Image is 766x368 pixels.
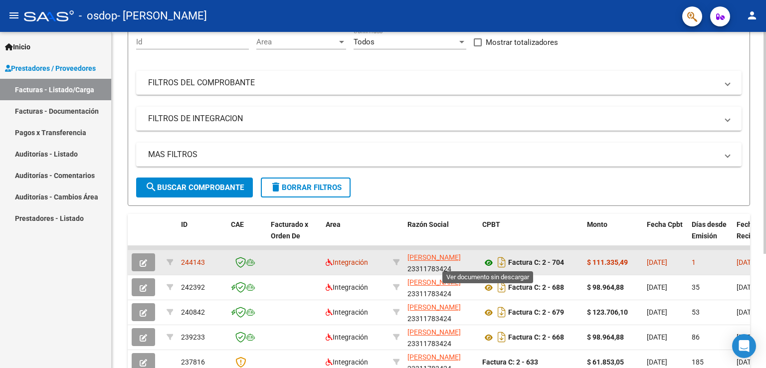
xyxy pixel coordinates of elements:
mat-expansion-panel-header: MAS FILTROS [136,143,742,167]
span: 240842 [181,308,205,316]
span: Inicio [5,41,30,52]
strong: $ 98.964,88 [587,283,624,291]
span: Razón Social [407,220,449,228]
span: [PERSON_NAME] [407,328,461,336]
mat-expansion-panel-header: FILTROS DE INTEGRACION [136,107,742,131]
span: 53 [692,308,700,316]
strong: Factura C: 2 - 679 [508,309,564,317]
span: [DATE] [737,308,757,316]
strong: Factura C: 2 - 688 [508,284,564,292]
span: [DATE] [737,258,757,266]
i: Descargar documento [495,329,508,345]
span: Integración [326,358,368,366]
span: Todos [354,37,375,46]
span: Area [256,37,337,46]
datatable-header-cell: Razón Social [403,214,478,258]
button: Borrar Filtros [261,178,351,197]
i: Descargar documento [495,254,508,270]
span: [DATE] [647,283,667,291]
span: - [PERSON_NAME] [117,5,207,27]
datatable-header-cell: Monto [583,214,643,258]
span: [DATE] [647,333,667,341]
mat-panel-title: MAS FILTROS [148,149,718,160]
div: Open Intercom Messenger [732,334,756,358]
i: Descargar documento [495,304,508,320]
datatable-header-cell: Facturado x Orden De [267,214,322,258]
span: [DATE] [647,358,667,366]
span: ID [181,220,188,228]
span: 239233 [181,333,205,341]
span: Borrar Filtros [270,183,342,192]
datatable-header-cell: Fecha Cpbt [643,214,688,258]
strong: Factura C: 2 - 633 [482,358,538,366]
strong: $ 111.335,49 [587,258,628,266]
span: Mostrar totalizadores [486,36,558,48]
datatable-header-cell: CAE [227,214,267,258]
span: 86 [692,333,700,341]
span: 35 [692,283,700,291]
div: 23311783424 [407,277,474,298]
strong: Factura C: 2 - 704 [508,259,564,267]
span: [DATE] [737,283,757,291]
span: - osdop [79,5,117,27]
datatable-header-cell: Días desde Emisión [688,214,733,258]
mat-icon: delete [270,181,282,193]
strong: $ 98.964,88 [587,333,624,341]
span: Fecha Recibido [737,220,765,240]
span: Area [326,220,341,228]
span: [DATE] [737,358,757,366]
i: Descargar documento [495,279,508,295]
datatable-header-cell: Area [322,214,389,258]
button: Buscar Comprobante [136,178,253,197]
datatable-header-cell: CPBT [478,214,583,258]
div: 23311783424 [407,302,474,323]
span: Monto [587,220,607,228]
strong: Factura C: 2 - 668 [508,334,564,342]
mat-expansion-panel-header: FILTROS DEL COMPROBANTE [136,71,742,95]
span: [PERSON_NAME] [407,253,461,261]
span: Integración [326,283,368,291]
span: Facturado x Orden De [271,220,308,240]
mat-icon: person [746,9,758,21]
span: [PERSON_NAME] [407,353,461,361]
mat-icon: menu [8,9,20,21]
span: [PERSON_NAME] [407,303,461,311]
span: [PERSON_NAME] [407,278,461,286]
datatable-header-cell: ID [177,214,227,258]
span: [DATE] [647,258,667,266]
mat-icon: search [145,181,157,193]
span: Días desde Emisión [692,220,727,240]
span: [DATE] [737,333,757,341]
strong: $ 61.853,05 [587,358,624,366]
span: Prestadores / Proveedores [5,63,96,74]
span: 185 [692,358,704,366]
span: [DATE] [647,308,667,316]
span: Integración [326,258,368,266]
mat-panel-title: FILTROS DEL COMPROBANTE [148,77,718,88]
span: 237816 [181,358,205,366]
span: CAE [231,220,244,228]
div: 23311783424 [407,327,474,348]
span: Fecha Cpbt [647,220,683,228]
span: Integración [326,333,368,341]
span: 1 [692,258,696,266]
span: Integración [326,308,368,316]
strong: $ 123.706,10 [587,308,628,316]
span: CPBT [482,220,500,228]
span: 242392 [181,283,205,291]
span: Buscar Comprobante [145,183,244,192]
mat-panel-title: FILTROS DE INTEGRACION [148,113,718,124]
div: 23311783424 [407,252,474,273]
span: 244143 [181,258,205,266]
